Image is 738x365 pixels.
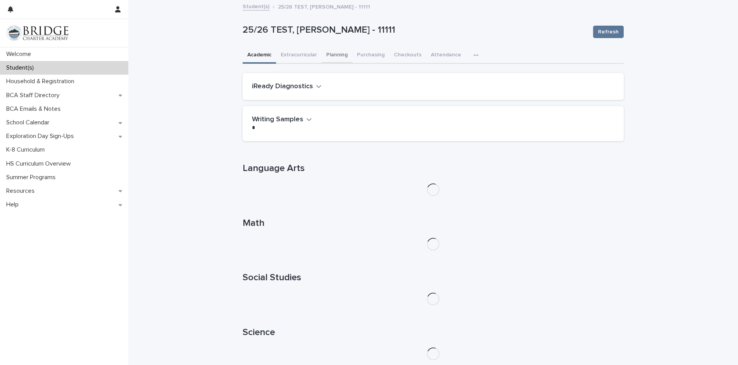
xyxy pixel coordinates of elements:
[3,92,66,99] p: BCA Staff Directory
[593,26,624,38] button: Refresh
[243,218,624,229] h1: Math
[3,51,37,58] p: Welcome
[243,2,269,10] a: Student(s)
[426,47,466,64] button: Attendance
[3,187,41,195] p: Resources
[252,82,322,91] button: iReady Diagnostics
[252,115,303,124] h2: Writing Samples
[3,78,80,85] p: Household & Registration
[3,119,56,126] p: School Calendar
[243,24,587,36] p: 25/26 TEST, [PERSON_NAME] - 11111
[3,146,51,154] p: K-8 Curriculum
[3,64,40,72] p: Student(s)
[322,47,352,64] button: Planning
[3,133,80,140] p: Exploration Day Sign-Ups
[598,28,619,36] span: Refresh
[389,47,426,64] button: Checkouts
[6,25,68,41] img: V1C1m3IdTEidaUdm9Hs0
[3,105,67,113] p: BCA Emails & Notes
[276,47,322,64] button: Extracurricular
[243,272,624,283] h1: Social Studies
[243,327,624,338] h1: Science
[3,174,62,181] p: Summer Programs
[3,160,77,168] p: HS Curriculum Overview
[278,2,370,10] p: 25/26 TEST, [PERSON_NAME] - 11111
[243,163,624,174] h1: Language Arts
[352,47,389,64] button: Purchasing
[243,47,276,64] button: Academic
[252,115,312,124] button: Writing Samples
[252,82,313,91] h2: iReady Diagnostics
[3,201,25,208] p: Help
